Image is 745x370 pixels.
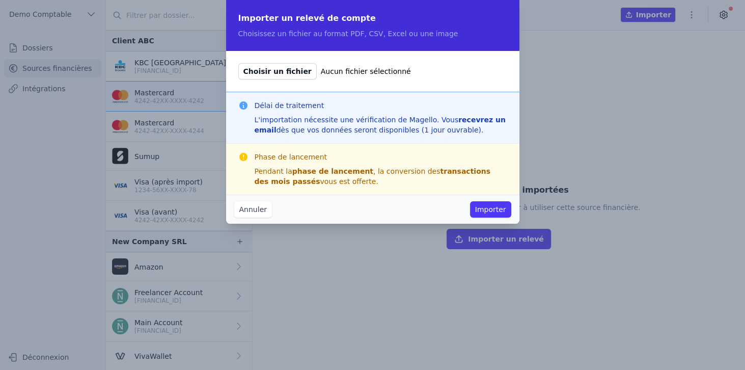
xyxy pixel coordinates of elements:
[321,66,411,76] span: Aucun fichier sélectionné
[238,63,317,80] span: Choisir un fichier
[292,167,373,175] strong: phase de lancement
[238,29,507,39] p: Choisissez un fichier au format PDF, CSV, Excel ou une image
[470,201,511,218] button: Importer
[255,166,507,187] div: Pendant la , la conversion des vous est offerte.
[238,12,507,24] h2: Importer un relevé de compte
[234,201,272,218] button: Annuler
[255,100,507,111] h3: Délai de traitement
[255,152,507,162] h3: Phase de lancement
[255,115,507,135] div: L'importation nécessite une vérification de Magello. Vous dès que vos données seront disponibles ...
